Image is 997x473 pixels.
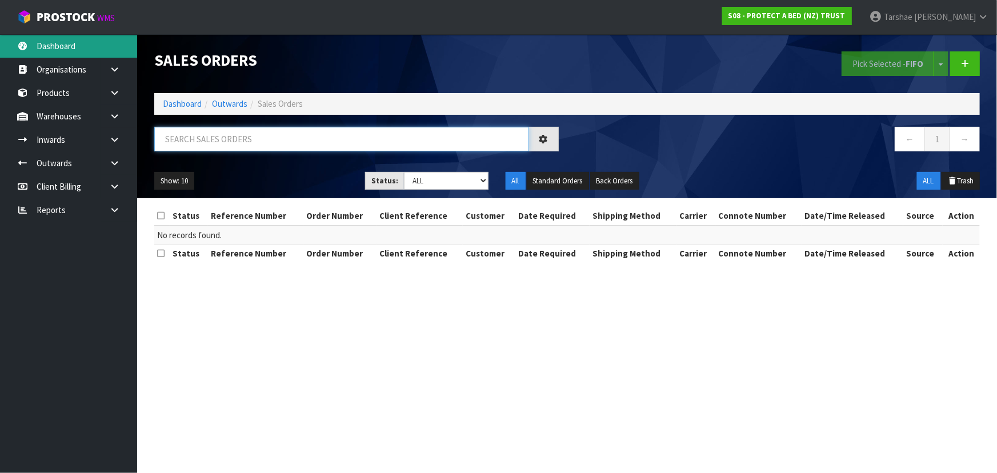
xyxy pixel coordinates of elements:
img: cube-alt.png [17,10,31,24]
th: Customer [463,207,515,225]
th: Date/Time Released [802,207,903,225]
button: Trash [942,172,980,190]
th: Carrier [676,244,715,263]
span: Sales Orders [258,98,303,109]
td: No records found. [154,226,980,244]
th: Client Reference [377,207,463,225]
input: Search sales orders [154,127,529,151]
th: Date/Time Released [802,244,903,263]
th: Connote Number [715,244,802,263]
th: Source [903,207,943,225]
th: Date Required [515,207,590,225]
th: Order Number [303,244,377,263]
button: All [506,172,526,190]
a: Dashboard [163,98,202,109]
button: Show: 10 [154,172,194,190]
th: Action [943,244,980,263]
th: Order Number [303,207,377,225]
a: 1 [924,127,950,151]
th: Shipping Method [590,207,676,225]
th: Carrier [676,207,715,225]
th: Client Reference [377,244,463,263]
button: Back Orders [590,172,639,190]
nav: Page navigation [576,127,980,155]
th: Shipping Method [590,244,676,263]
th: Connote Number [715,207,802,225]
button: Standard Orders [527,172,589,190]
th: Source [903,244,943,263]
th: Action [943,207,980,225]
strong: S08 - PROTECT A BED (NZ) TRUST [728,11,846,21]
th: Date Required [515,244,590,263]
a: S08 - PROTECT A BED (NZ) TRUST [722,7,852,25]
th: Reference Number [208,244,303,263]
span: [PERSON_NAME] [914,11,976,22]
th: Customer [463,244,515,263]
h1: Sales Orders [154,51,559,69]
a: → [950,127,980,151]
th: Reference Number [208,207,303,225]
strong: FIFO [906,58,923,69]
span: Tarshae [884,11,912,22]
strong: Status: [371,176,398,186]
th: Status [170,207,208,225]
a: ← [895,127,925,151]
small: WMS [97,13,115,23]
span: ProStock [37,10,95,25]
button: ALL [917,172,940,190]
th: Status [170,244,208,263]
button: Pick Selected -FIFO [842,51,934,76]
a: Outwards [212,98,247,109]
